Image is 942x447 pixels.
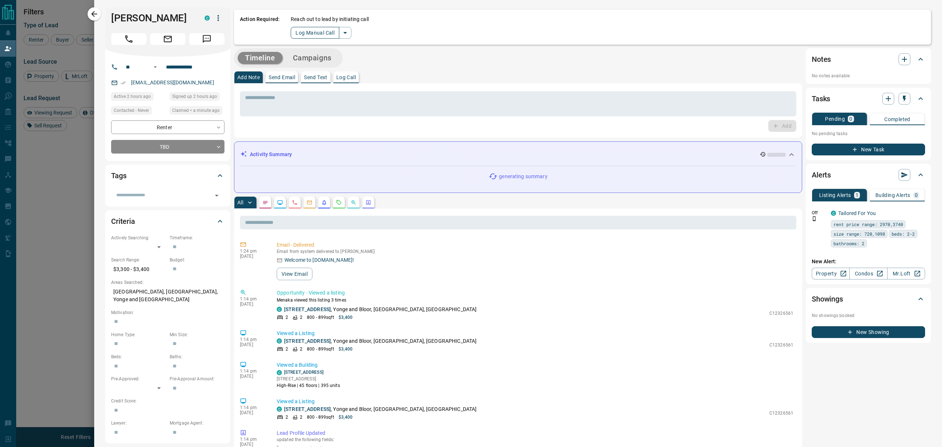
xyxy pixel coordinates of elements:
p: $3,400 [339,314,353,321]
p: Viewed a Listing [277,330,793,337]
p: [DATE] [240,374,266,379]
button: Campaigns [286,52,339,64]
p: 1:14 pm [240,369,266,374]
h2: Tasks [812,93,830,105]
p: , Yonge and Bloor, [GEOGRAPHIC_DATA], [GEOGRAPHIC_DATA] [284,306,477,313]
p: [STREET_ADDRESS] [277,376,340,382]
p: No notes available [812,73,925,79]
p: Pre-Approved: [111,376,166,382]
span: Claimed < a minute ago [172,107,220,114]
button: Open [212,190,222,201]
p: Listing Alerts [819,193,851,198]
div: Sun Aug 17 2025 [170,92,224,103]
a: Property [812,268,850,279]
p: , Yonge and Bloor, [GEOGRAPHIC_DATA], [GEOGRAPHIC_DATA] [284,405,477,413]
p: Email from system delivered to [PERSON_NAME] [277,249,793,254]
p: Off [812,210,826,216]
svg: Opportunities [351,200,357,205]
p: Add Note [237,75,260,80]
span: bathrooms: 2 [833,240,864,247]
p: 1:14 pm [240,337,266,342]
p: Action Required: [240,15,280,39]
span: Message [189,33,224,45]
p: Welcome to [DOMAIN_NAME]! [284,256,354,264]
p: Pre-Approval Amount: [170,376,224,382]
p: 800 - 899 sqft [307,346,334,352]
p: Log Call [336,75,356,80]
svg: Requests [336,200,342,205]
p: New Alert: [812,258,925,265]
div: condos.ca [205,15,210,21]
div: Criteria [111,212,224,230]
svg: Listing Alerts [321,200,327,205]
button: New Showing [812,326,925,338]
button: Log Manual Call [291,27,339,39]
p: Actively Searching: [111,235,166,241]
p: Budget: [170,257,224,263]
p: Send Email [269,75,295,80]
p: Viewed a Listing [277,398,793,405]
p: Viewed a Building [277,361,793,369]
p: Min Size: [170,331,224,338]
p: 2 [286,314,288,321]
p: [DATE] [240,342,266,347]
h2: Criteria [111,215,135,227]
span: Call [111,33,146,45]
p: C12326561 [769,310,793,317]
p: Pending [825,116,845,122]
button: Open [151,63,160,71]
h2: Notes [812,53,831,65]
p: Credit Score: [111,398,224,404]
p: 2 [300,314,302,321]
div: Sun Aug 17 2025 [111,92,166,103]
span: Active 2 hours ago [114,93,151,100]
div: Notes [812,50,925,68]
p: Timeframe: [170,235,224,241]
p: Lawyer: [111,420,166,426]
p: 1:24 pm [240,249,266,254]
p: 2 [300,346,302,352]
div: split button [291,27,351,39]
p: Motivation: [111,309,224,316]
div: condos.ca [277,307,282,312]
p: 2 [286,414,288,420]
div: condos.ca [277,338,282,344]
div: Sun Aug 17 2025 [170,106,224,117]
p: All [237,200,243,205]
p: Building Alerts [875,193,910,198]
div: Alerts [812,166,925,184]
p: $3,400 [339,414,353,420]
a: Tailored For You [838,210,876,216]
span: Email [150,33,185,45]
svg: Email Verified [121,80,126,85]
p: 2 [286,346,288,352]
div: Activity Summary [240,148,796,161]
p: [DATE] [240,254,266,259]
p: 1 [856,193,858,198]
p: Menaka viewed this listing 3 times [277,297,793,303]
p: 1:14 pm [240,405,266,410]
p: updated the following fields: [277,437,793,442]
button: New Task [812,144,925,155]
p: Mortgage Agent: [170,420,224,426]
p: C12326561 [769,342,793,348]
p: Completed [884,117,910,122]
span: Signed up 2 hours ago [172,93,217,100]
p: Send Text [304,75,327,80]
p: Activity Summary [250,151,292,158]
h1: [PERSON_NAME] [111,12,194,24]
h2: Alerts [812,169,831,181]
svg: Notes [262,200,268,205]
span: Contacted - Never [114,107,149,114]
a: Condos [849,268,887,279]
p: Home Type: [111,331,166,338]
p: No pending tasks [812,128,925,139]
p: Baths: [170,353,224,360]
p: C12326561 [769,410,793,416]
div: Tasks [812,90,925,108]
div: TBD [111,140,224,154]
p: 1:14 pm [240,437,266,442]
div: condos.ca [277,406,282,412]
a: [STREET_ADDRESS] [284,406,331,412]
p: 0 [849,116,852,122]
